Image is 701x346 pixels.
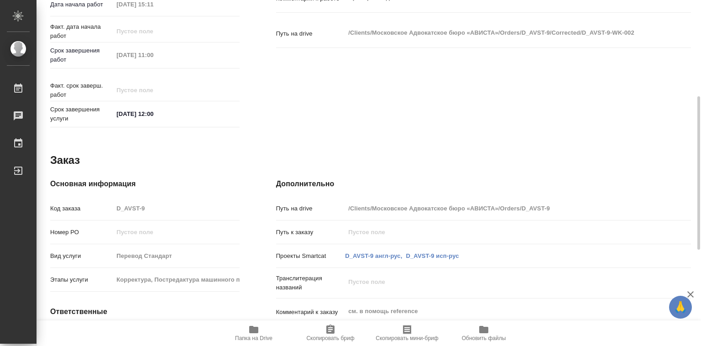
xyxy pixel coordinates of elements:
[50,252,113,261] p: Вид услуги
[669,296,692,319] button: 🙏
[50,204,113,213] p: Код заказа
[50,275,113,284] p: Этапы услуги
[306,335,354,341] span: Скопировать бриф
[113,273,239,286] input: Пустое поле
[50,228,113,237] p: Номер РО
[376,335,438,341] span: Скопировать мини-бриф
[50,153,80,168] h2: Заказ
[345,25,656,41] textarea: /Clients/Московское Адвокатское бюро «АВИСТА»/Orders/D_AVST-9/Corrected/D_AVST-9-WK-002
[292,320,369,346] button: Скопировать бриф
[276,29,345,38] p: Путь на drive
[276,274,345,292] p: Транслитерация названий
[345,202,656,215] input: Пустое поле
[113,202,239,215] input: Пустое поле
[673,298,688,317] span: 🙏
[276,252,345,261] p: Проекты Smartcat
[276,204,345,213] p: Путь на drive
[50,22,113,41] p: Факт. дата начала работ
[113,249,239,262] input: Пустое поле
[50,306,240,317] h4: Ответственные
[50,81,113,100] p: Факт. срок заверш. работ
[113,84,193,97] input: Пустое поле
[345,225,656,239] input: Пустое поле
[50,46,113,64] p: Срок завершения работ
[462,335,506,341] span: Обновить файлы
[369,320,445,346] button: Скопировать мини-бриф
[113,107,193,121] input: ✎ Введи что-нибудь
[445,320,522,346] button: Обновить файлы
[113,25,193,38] input: Пустое поле
[406,252,459,259] a: D_AVST-9 исп-рус
[215,320,292,346] button: Папка на Drive
[50,178,240,189] h4: Основная информация
[345,252,402,259] a: D_AVST-9 англ-рус,
[235,335,272,341] span: Папка на Drive
[276,178,691,189] h4: Дополнительно
[276,308,345,317] p: Комментарий к заказу
[113,225,239,239] input: Пустое поле
[113,48,193,62] input: Пустое поле
[345,304,656,319] textarea: см. в помощь reference
[276,228,345,237] p: Путь к заказу
[50,105,113,123] p: Срок завершения услуги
